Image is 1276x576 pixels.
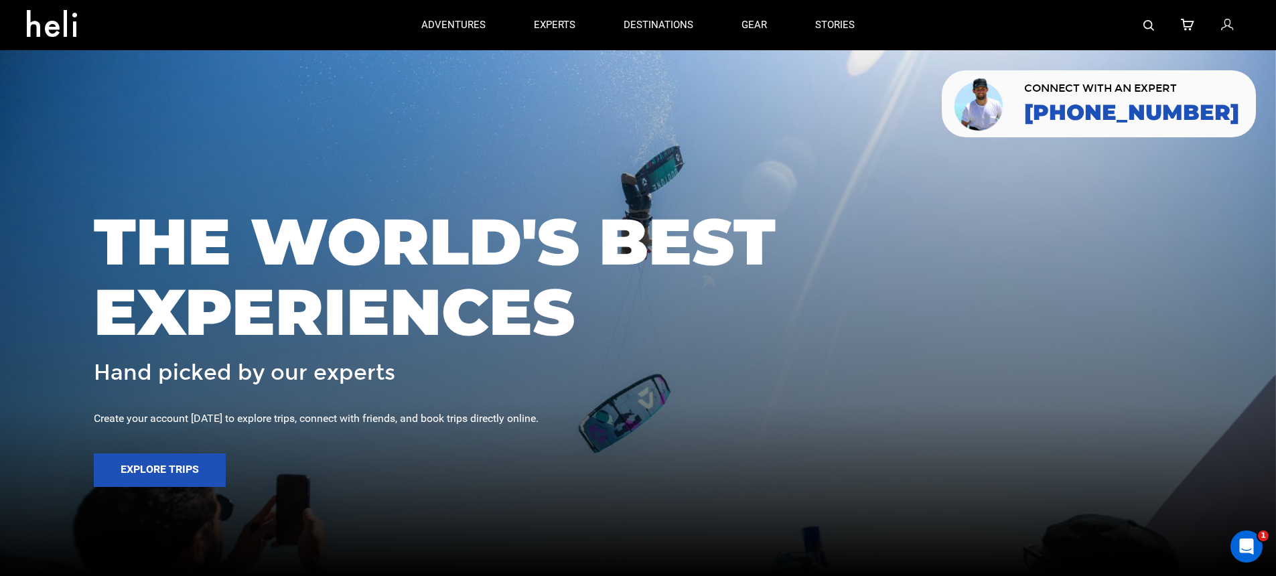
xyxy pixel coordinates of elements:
[1024,83,1239,94] span: CONNECT WITH AN EXPERT
[1143,20,1154,31] img: search-bar-icon.svg
[624,18,693,32] p: destinations
[94,453,226,487] button: Explore Trips
[534,18,575,32] p: experts
[1024,100,1239,125] a: [PHONE_NUMBER]
[94,206,1182,348] span: THE WORLD'S BEST EXPERIENCES
[952,76,1007,132] img: contact our team
[1230,530,1263,563] iframe: Intercom live chat
[94,361,395,384] span: Hand picked by our experts
[94,411,1182,427] div: Create your account [DATE] to explore trips, connect with friends, and book trips directly online.
[421,18,486,32] p: adventures
[1258,530,1269,541] span: 1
